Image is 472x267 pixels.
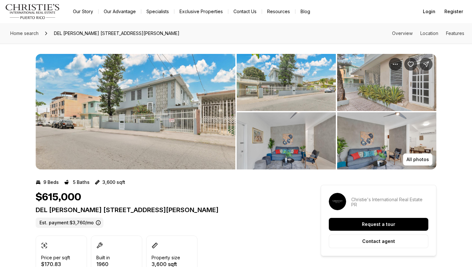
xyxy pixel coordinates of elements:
span: DEL [PERSON_NAME] [STREET_ADDRESS][PERSON_NAME] [51,28,182,39]
button: View image gallery [237,112,336,169]
label: Est. payment: $3,760/mo [36,218,103,228]
a: Skip to: Features [446,30,464,36]
button: Login [419,5,439,18]
a: Our Story [68,7,98,16]
button: Contact Us [228,7,262,16]
span: Login [423,9,435,14]
button: View image gallery [237,54,336,111]
button: Property options [389,58,402,71]
p: Property size [152,255,180,260]
p: 9 Beds [43,180,59,185]
p: Christie's International Real Estate PR [351,197,428,207]
a: Our Advantage [99,7,141,16]
a: Skip to: Overview [392,30,413,36]
a: Resources [262,7,295,16]
h1: $615,000 [36,191,81,203]
p: 3,600 sqft [152,262,180,267]
p: 3,600 sqft [102,180,125,185]
button: Save Property: DEL VALLE ST. 413 MAGDALENA [404,58,417,71]
p: Price per sqft [41,255,70,260]
button: Request a tour [329,218,428,231]
li: 2 of 12 [237,54,436,169]
span: Register [444,9,463,14]
li: 1 of 12 [36,54,235,169]
p: 1960 [96,262,110,267]
p: All photos [406,157,429,162]
a: Home search [8,28,41,39]
nav: Page section menu [392,31,464,36]
span: Home search [10,30,39,36]
p: Contact agent [362,239,395,244]
div: Listing Photos [36,54,436,169]
button: Share Property: DEL VALLE ST. 413 MAGDALENA [420,58,433,71]
a: Blog [295,7,315,16]
button: View image gallery [337,112,436,169]
p: Built in [96,255,110,260]
img: logo [5,4,60,19]
button: All photos [403,153,433,166]
p: DEL [PERSON_NAME] [STREET_ADDRESS][PERSON_NAME] [36,206,298,214]
button: View image gallery [337,54,436,111]
button: View image gallery [36,54,235,169]
a: Exclusive Properties [174,7,228,16]
p: 5 Baths [73,180,90,185]
button: Contact agent [329,235,428,248]
p: Request a tour [362,222,395,227]
p: $170.83 [41,262,70,267]
button: Register [441,5,467,18]
a: Specialists [141,7,174,16]
a: Skip to: Location [420,30,438,36]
